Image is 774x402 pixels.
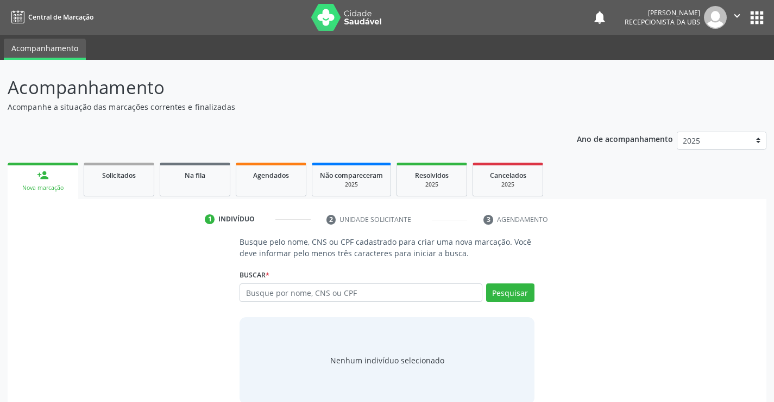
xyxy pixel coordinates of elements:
[185,171,205,180] span: Na fila
[625,17,700,27] span: Recepcionista da UBS
[625,8,700,17] div: [PERSON_NAME]
[415,171,449,180] span: Resolvidos
[704,6,727,29] img: img
[37,169,49,181] div: person_add
[747,8,766,27] button: apps
[240,283,482,302] input: Busque por nome, CNS ou CPF
[15,184,71,192] div: Nova marcação
[330,355,444,366] div: Nenhum indivíduo selecionado
[8,74,539,101] p: Acompanhamento
[727,6,747,29] button: 
[731,10,743,22] i: 
[490,171,526,180] span: Cancelados
[592,10,607,25] button: notifications
[577,132,673,145] p: Ano de acompanhamento
[240,267,269,283] label: Buscar
[405,181,459,189] div: 2025
[320,171,383,180] span: Não compareceram
[102,171,136,180] span: Solicitados
[481,181,535,189] div: 2025
[4,39,86,60] a: Acompanhamento
[240,236,534,259] p: Busque pelo nome, CNS ou CPF cadastrado para criar uma nova marcação. Você deve informar pelo men...
[486,283,534,302] button: Pesquisar
[205,214,215,224] div: 1
[8,101,539,113] p: Acompanhe a situação das marcações correntes e finalizadas
[28,13,93,22] span: Central de Marcação
[253,171,289,180] span: Agendados
[320,181,383,189] div: 2025
[8,8,93,26] a: Central de Marcação
[218,214,255,224] div: Indivíduo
